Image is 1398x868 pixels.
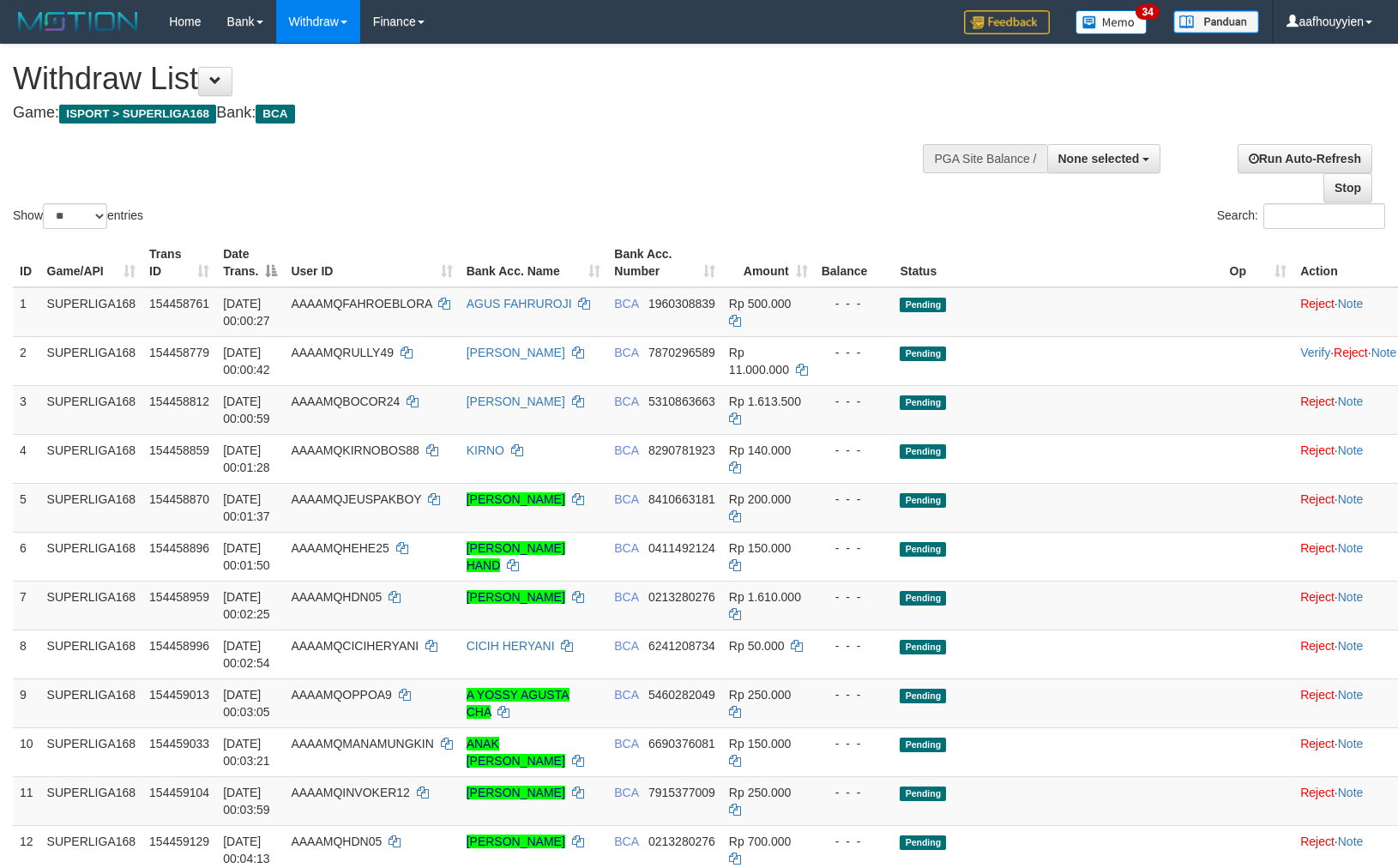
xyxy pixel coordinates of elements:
td: 7 [13,581,40,630]
div: - - - [822,491,887,508]
span: AAAAMQHEHE25 [291,541,389,555]
td: 1 [13,287,40,337]
span: AAAAMQMANAMUNGKIN [291,737,433,750]
a: Note [1338,639,1364,653]
a: Note [1371,346,1397,359]
th: Date Trans.: activate to sort column descending [216,238,284,287]
span: BCA [256,105,294,124]
span: Copy 7870296589 to clipboard [648,346,715,359]
h4: Game: Bank: [13,105,915,122]
span: Rp 150.000 [729,541,791,555]
span: [DATE] 00:03:59 [223,786,270,817]
img: MOTION_logo.png [13,9,143,34]
div: - - - [822,784,887,801]
span: Rp 50.000 [729,639,785,653]
span: BCA [614,786,638,799]
td: SUPERLIGA168 [40,776,143,825]
span: Rp 150.000 [729,737,791,750]
span: AAAAMQCICIHERYANI [291,639,419,653]
th: Trans ID: activate to sort column ascending [142,238,216,287]
a: Reject [1300,786,1335,799]
label: Show entries [13,203,143,229]
a: AGUS FAHRUROJI [467,297,572,310]
span: [DATE] 00:02:25 [223,590,270,621]
span: 34 [1136,4,1159,20]
span: BCA [614,835,638,848]
td: 10 [13,727,40,776]
div: - - - [822,539,887,557]
a: Reject [1300,443,1335,457]
a: Reject [1300,297,1335,310]
a: [PERSON_NAME] HAND [467,541,565,572]
span: None selected [1058,152,1140,166]
span: 154458779 [149,346,209,359]
td: 4 [13,434,40,483]
span: [DATE] 00:00:42 [223,346,270,377]
div: - - - [822,442,887,459]
div: - - - [822,637,887,654]
a: Note [1338,395,1364,408]
img: Feedback.jpg [964,10,1050,34]
span: [DATE] 00:01:37 [223,492,270,523]
td: SUPERLIGA168 [40,581,143,630]
a: Reject [1300,541,1335,555]
span: Copy 5310863663 to clipboard [648,395,715,408]
span: Pending [900,787,946,801]
span: Rp 250.000 [729,786,791,799]
div: - - - [822,295,887,312]
span: BCA [614,395,638,408]
span: Pending [900,640,946,654]
span: BCA [614,297,638,310]
span: 154458896 [149,541,209,555]
span: [DATE] 00:02:54 [223,639,270,670]
a: A YOSSY AGUSTA CHA [467,688,569,719]
span: Copy 5460282049 to clipboard [648,688,715,702]
span: AAAAMQOPPOA9 [291,688,391,702]
a: Reject [1300,835,1335,848]
span: BCA [614,639,638,653]
span: AAAAMQJEUSPAKBOY [291,492,421,506]
span: BCA [614,443,638,457]
td: SUPERLIGA168 [40,483,143,532]
span: BCA [614,541,638,555]
td: SUPERLIGA168 [40,336,143,385]
span: BCA [614,737,638,750]
a: Verify [1300,346,1330,359]
a: Note [1338,737,1364,750]
a: Reject [1334,346,1368,359]
a: [PERSON_NAME] [467,395,565,408]
span: Copy 6241208734 to clipboard [648,639,715,653]
a: Note [1338,688,1364,702]
span: Rp 11.000.000 [729,346,789,377]
span: Copy 1960308839 to clipboard [648,297,715,310]
span: Rp 140.000 [729,443,791,457]
div: - - - [822,344,887,361]
span: BCA [614,688,638,702]
td: SUPERLIGA168 [40,630,143,678]
span: Rp 1.613.500 [729,395,801,408]
span: 154458812 [149,395,209,408]
a: Note [1338,835,1364,848]
a: Note [1338,590,1364,604]
span: Pending [900,835,946,850]
span: [DATE] 00:01:50 [223,541,270,572]
span: Pending [900,591,946,606]
span: BCA [614,492,638,506]
td: 11 [13,776,40,825]
td: 8 [13,630,40,678]
span: Copy 0411492124 to clipboard [648,541,715,555]
span: AAAAMQINVOKER12 [291,786,410,799]
th: ID [13,238,40,287]
button: None selected [1047,144,1161,173]
span: BCA [614,346,638,359]
a: KIRNO [467,443,504,457]
span: Copy 0213280276 to clipboard [648,590,715,604]
th: Game/API: activate to sort column ascending [40,238,143,287]
span: Copy 6690376081 to clipboard [648,737,715,750]
td: SUPERLIGA168 [40,385,143,434]
span: Pending [900,395,946,410]
span: Pending [900,542,946,557]
span: AAAAMQBOCOR24 [291,395,400,408]
a: Run Auto-Refresh [1238,144,1372,173]
div: - - - [822,686,887,703]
